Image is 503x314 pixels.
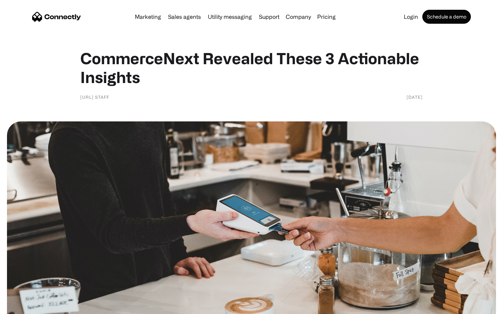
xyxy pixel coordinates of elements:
[407,94,423,100] div: [DATE]
[14,302,42,312] ul: Language list
[401,14,421,20] a: Login
[205,14,255,20] a: Utility messaging
[165,14,204,20] a: Sales agents
[132,14,164,20] a: Marketing
[80,94,109,100] div: [URL] Staff
[286,12,311,22] div: Company
[80,49,423,87] h1: CommerceNext Revealed These 3 Actionable Insights
[7,302,42,312] aside: Language selected: English
[422,10,471,24] a: Schedule a demo
[256,14,282,20] a: Support
[314,14,338,20] a: Pricing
